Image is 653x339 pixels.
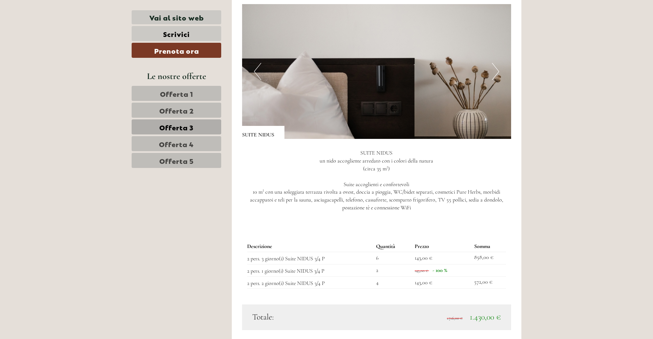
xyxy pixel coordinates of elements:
[160,89,193,98] span: Offerta 1
[159,139,194,148] span: Offerta 4
[159,122,194,132] span: Offerta 3
[373,252,412,264] td: 6
[471,241,506,252] th: Somma
[432,267,447,274] span: - 100 %
[247,311,377,323] div: Totale:
[470,312,501,322] span: 1.430,00 €
[247,276,373,289] td: 2 pers. 2 giorno(i) Suite NIDUS 3/4 P
[5,18,95,39] div: Buon giorno, come possiamo aiutarla?
[132,43,221,58] a: Prenota ora
[10,33,91,38] small: 21:49
[132,26,221,41] a: Scrivici
[159,105,194,115] span: Offerta 2
[10,20,91,25] div: [GEOGRAPHIC_DATA]
[242,149,511,212] p: SUITE NIDUS un nido accogliente arredato con i colori della natura (circa 35 m²) Suite accoglient...
[247,241,373,252] th: Descrizione
[254,63,261,80] button: Previous
[373,241,412,252] th: Quantità
[471,276,506,289] td: 572,00 €
[119,5,151,17] div: martedì
[447,316,463,321] span: 1.716,00 €
[415,268,428,273] span: 143,00 €
[229,177,269,192] button: Invia
[132,10,221,24] a: Vai al sito web
[242,126,284,139] div: SUITE NIDUS
[373,264,412,276] td: 2
[373,276,412,289] td: 4
[492,63,499,80] button: Next
[415,255,432,261] span: 143,00 €
[471,252,506,264] td: 858,00 €
[415,279,432,286] span: 143,00 €
[247,252,373,264] td: 2 pers. 3 giorno(i) Suite NIDUS 3/4 P
[132,70,221,82] div: Le nostre offerte
[412,241,471,252] th: Prezzo
[247,264,373,276] td: 2 pers. 1 giorno(i) Suite NIDUS 3/4 P
[242,4,511,139] img: image
[159,156,194,165] span: Offerta 5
